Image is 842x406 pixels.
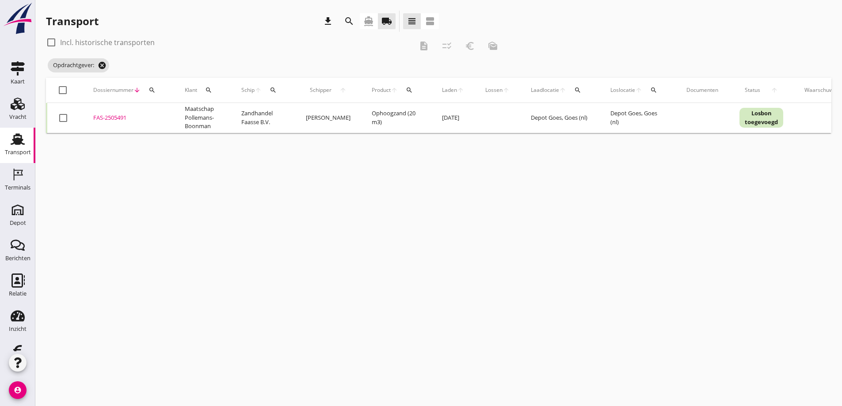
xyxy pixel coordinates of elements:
div: Kaart [11,79,25,84]
td: Depot Goes, Goes (nl) [520,103,600,133]
div: Klant [185,80,220,101]
span: Product [372,86,391,94]
i: search [344,16,354,27]
span: Loslocatie [610,86,635,94]
i: arrow_upward [255,87,262,94]
span: Opdrachtgever: [48,58,109,72]
span: Schip [241,86,255,94]
span: Dossiernummer [93,86,133,94]
i: search [270,87,277,94]
i: search [149,87,156,94]
i: arrow_upward [766,87,783,94]
i: arrow_upward [559,87,566,94]
div: Inzicht [9,326,27,332]
i: local_shipping [381,16,392,27]
td: Ophoogzand (20 m3) [361,103,431,133]
i: arrow_upward [391,87,398,94]
i: arrow_upward [457,87,464,94]
i: search [574,87,581,94]
i: view_headline [407,16,417,27]
div: Terminals [5,185,30,190]
i: search [650,87,657,94]
div: Waarschuwing [804,86,841,94]
td: Depot Goes, Goes (nl) [600,103,676,133]
div: Relatie [9,291,27,296]
i: arrow_upward [335,87,351,94]
div: Transport [46,14,99,28]
i: arrow_upward [503,87,510,94]
div: Losbon toegevoegd [739,108,783,128]
i: search [406,87,413,94]
i: arrow_downward [133,87,141,94]
i: cancel [98,61,107,70]
i: account_circle [9,381,27,399]
span: Schipper [306,86,335,94]
i: arrow_upward [635,87,642,94]
span: Status [739,86,766,94]
div: Transport [5,149,31,155]
td: Zandhandel Faasse B.V. [231,103,295,133]
i: directions_boat [363,16,374,27]
div: Documenten [686,86,718,94]
img: logo-small.a267ee39.svg [2,2,34,35]
div: FAS-2505491 [93,114,164,122]
i: view_agenda [425,16,435,27]
td: Maatschap Pollemans-Boonman [174,103,231,133]
td: [PERSON_NAME] [295,103,361,133]
label: Incl. historische transporten [60,38,155,47]
div: Depot [10,220,26,226]
td: [DATE] [431,103,475,133]
i: download [323,16,333,27]
span: Laadlocatie [531,86,559,94]
div: Vracht [9,114,27,120]
span: Laden [442,86,457,94]
div: Berichten [5,255,30,261]
span: Lossen [485,86,503,94]
i: search [205,87,212,94]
